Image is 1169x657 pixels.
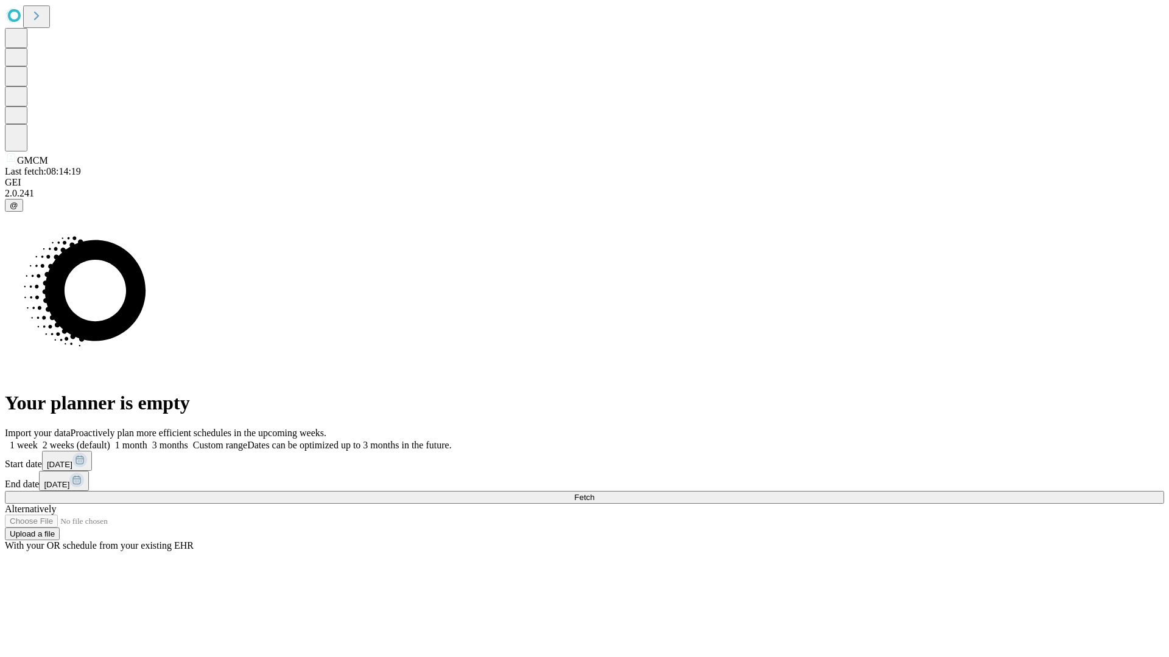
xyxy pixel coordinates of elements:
[39,471,89,491] button: [DATE]
[10,201,18,210] span: @
[152,440,188,450] span: 3 months
[5,177,1164,188] div: GEI
[5,504,56,514] span: Alternatively
[5,527,60,540] button: Upload a file
[17,155,48,165] span: GMCM
[5,428,71,438] span: Import your data
[5,491,1164,504] button: Fetch
[5,451,1164,471] div: Start date
[42,451,92,471] button: [DATE]
[5,540,194,551] span: With your OR schedule from your existing EHR
[574,493,594,502] span: Fetch
[47,460,72,469] span: [DATE]
[71,428,326,438] span: Proactively plan more efficient schedules in the upcoming weeks.
[247,440,451,450] span: Dates can be optimized up to 3 months in the future.
[5,166,81,176] span: Last fetch: 08:14:19
[43,440,110,450] span: 2 weeks (default)
[5,199,23,212] button: @
[5,392,1164,414] h1: Your planner is empty
[115,440,147,450] span: 1 month
[44,480,69,489] span: [DATE]
[5,471,1164,491] div: End date
[5,188,1164,199] div: 2.0.241
[193,440,247,450] span: Custom range
[10,440,38,450] span: 1 week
